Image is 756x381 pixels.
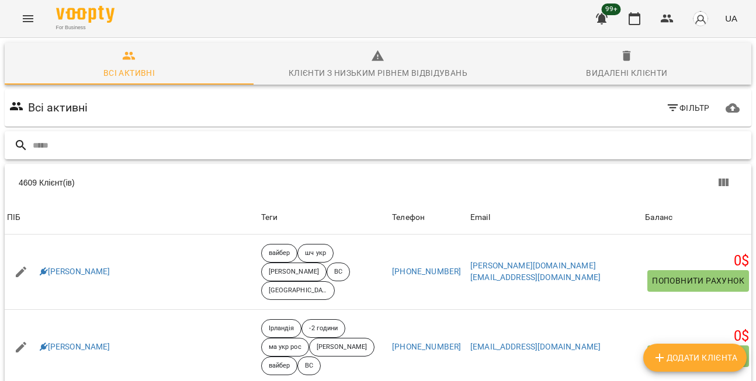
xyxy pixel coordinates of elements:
img: avatar_s.png [692,11,709,27]
img: Voopty Logo [56,6,115,23]
span: Телефон [392,211,466,225]
div: 4609 Клієнт(ів) [19,177,392,188]
h5: 0 $ [645,252,749,270]
div: Теги [261,211,388,225]
p: [GEOGRAPHIC_DATA] [269,286,327,296]
span: Баланс [645,211,749,225]
div: Email [470,211,490,225]
p: Ірландія [269,324,294,334]
p: шч укр [305,249,326,258]
div: ВС [297,356,321,375]
button: Поповнити рахунок [647,345,749,366]
div: Sort [470,211,490,225]
div: Sort [7,211,20,225]
p: вайбер [269,361,290,371]
h6: Всі активні [28,99,88,117]
div: Всі активні [103,66,155,80]
span: Фільтр [666,101,710,115]
div: [PERSON_NAME] [309,338,374,356]
a: [PERSON_NAME][DOMAIN_NAME][EMAIL_ADDRESS][DOMAIN_NAME] [470,261,601,282]
button: Menu [14,5,42,33]
p: [PERSON_NAME] [317,342,367,352]
div: ма укр рос [261,338,309,356]
div: Баланс [645,211,672,225]
div: шч укр [297,244,334,263]
button: Поповнити рахунок [647,270,749,291]
div: Sort [392,211,425,225]
h5: 0 $ [645,327,749,345]
span: Додати клієнта [653,351,737,365]
div: вайбер [261,356,298,375]
div: Видалені клієнти [586,66,667,80]
a: [PERSON_NAME] [40,266,110,278]
button: UA [720,8,742,29]
p: ма укр рос [269,342,301,352]
a: [PHONE_NUMBER] [392,267,461,276]
button: Додати клієнта [643,344,747,372]
button: Показати колонки [709,169,737,197]
div: Ірландія [261,319,302,338]
div: ПІБ [7,211,20,225]
span: For Business [56,24,115,32]
div: Table Toolbar [5,164,751,201]
div: вайбер [261,244,298,263]
span: UA [725,12,737,25]
p: [PERSON_NAME] [269,267,319,277]
span: Email [470,211,640,225]
p: вайбер [269,249,290,258]
span: ПІБ [7,211,256,225]
p: -2 години [309,324,338,334]
div: Телефон [392,211,425,225]
a: [EMAIL_ADDRESS][DOMAIN_NAME] [470,342,601,351]
div: Клієнти з низьким рівнем відвідувань [289,66,467,80]
p: ВС [305,361,313,371]
div: ВС [327,263,350,281]
span: Поповнити рахунок [652,274,744,288]
div: -2 години [301,319,345,338]
button: Фільтр [661,97,715,118]
div: [GEOGRAPHIC_DATA] [261,281,335,300]
a: [PHONE_NUMBER] [392,342,461,351]
div: Sort [645,211,672,225]
a: [PERSON_NAME] [40,341,110,353]
p: ВС [334,267,342,277]
span: 99+ [602,4,621,15]
div: [PERSON_NAME] [261,263,327,281]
